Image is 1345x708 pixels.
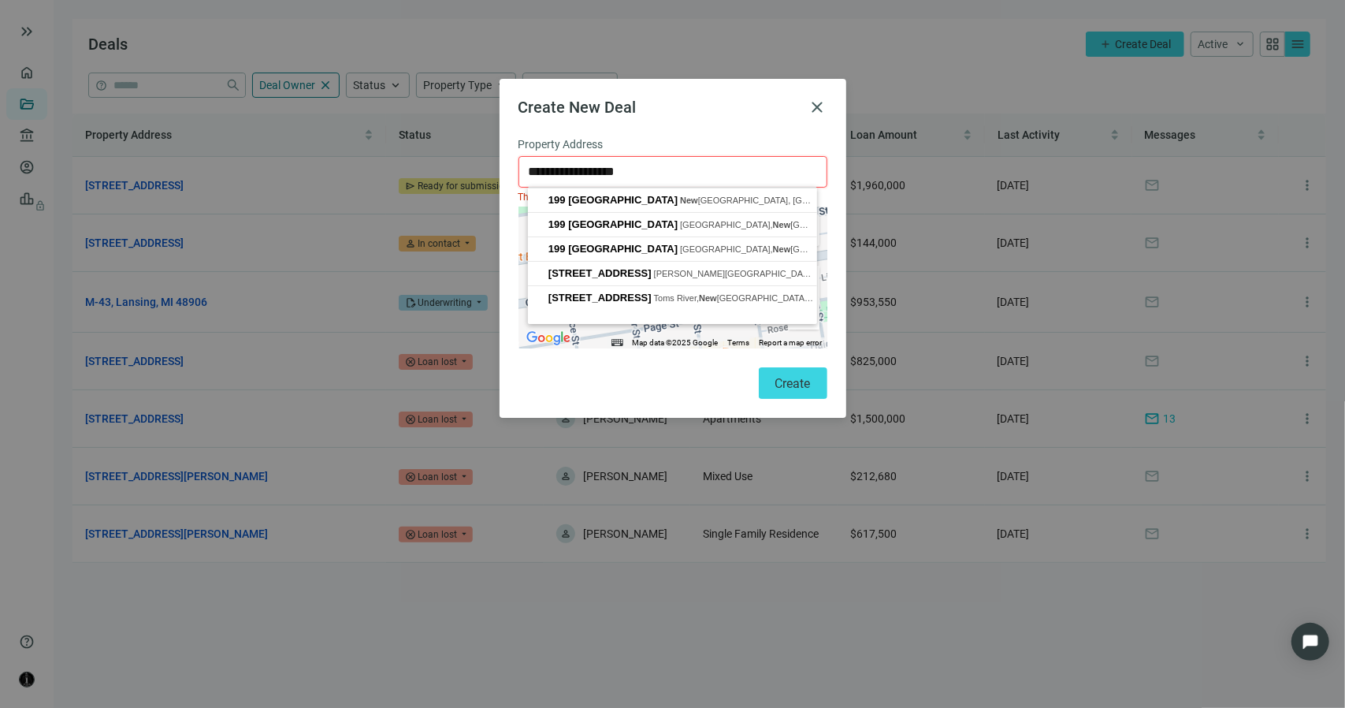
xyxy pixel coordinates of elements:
a: Open this area in Google Maps (opens a new window) [522,328,574,348]
button: Keyboard shortcuts [611,337,622,348]
a: Report a map error [760,338,823,347]
span: 199 [548,243,566,255]
span: [GEOGRAPHIC_DATA] [568,194,678,206]
span: [GEOGRAPHIC_DATA], [GEOGRAPHIC_DATA], [GEOGRAPHIC_DATA] [680,196,978,205]
div: Open Intercom Messenger [1291,623,1329,661]
span: [STREET_ADDRESS] [548,267,652,279]
span: 199 [548,218,566,230]
img: Google [522,328,574,348]
span: Property Address [518,136,604,153]
span: New [699,293,717,303]
span: This field is required [518,192,604,203]
span: Toms River, [GEOGRAPHIC_DATA], [GEOGRAPHIC_DATA] [654,293,902,303]
span: 199 [548,194,566,206]
a: Terms (opens in new tab) [728,338,750,347]
span: Map data ©2025 Google [633,338,719,347]
button: close [808,98,827,117]
span: [GEOGRAPHIC_DATA] [568,243,678,255]
span: New [773,244,791,254]
span: [STREET_ADDRESS] [548,292,652,304]
span: New [773,220,791,229]
button: Create [759,367,827,399]
span: [GEOGRAPHIC_DATA], [GEOGRAPHIC_DATA], [GEOGRAPHIC_DATA] [680,244,975,254]
span: Create New Deal [518,98,637,117]
span: [GEOGRAPHIC_DATA] [568,218,678,230]
span: Create [775,376,811,391]
span: [GEOGRAPHIC_DATA], [GEOGRAPHIC_DATA], [GEOGRAPHIC_DATA] [680,220,975,229]
span: New [680,196,698,205]
span: [PERSON_NAME][GEOGRAPHIC_DATA], [GEOGRAPHIC_DATA], [GEOGRAPHIC_DATA] [654,269,1021,278]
